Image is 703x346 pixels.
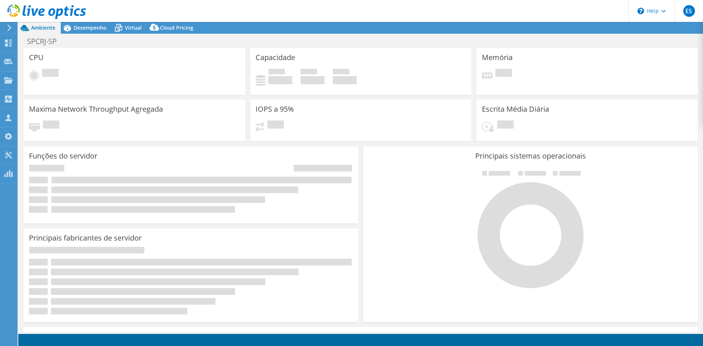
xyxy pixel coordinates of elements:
[637,8,644,14] svg: \n
[267,120,284,130] span: Pendente
[43,120,59,130] span: Pendente
[333,76,357,84] h4: 0 GiB
[29,152,97,160] h3: Funções do servidor
[256,53,295,62] h3: Capacidade
[125,24,142,31] span: Virtual
[256,105,294,113] h3: IOPS a 95%
[42,69,59,79] span: Pendente
[74,24,107,31] span: Desempenho
[160,24,193,31] span: Cloud Pricing
[24,37,68,45] h1: SPCRJ-SP
[29,53,44,62] h3: CPU
[268,76,292,84] h4: 0 GiB
[333,69,349,76] span: Total
[369,152,692,160] h3: Principais sistemas operacionais
[497,120,514,130] span: Pendente
[29,234,142,242] h3: Principais fabricantes de servidor
[482,105,549,113] h3: Escrita Média Diária
[31,24,55,31] span: Ambiente
[301,76,324,84] h4: 0 GiB
[268,69,285,76] span: Usado
[683,5,695,17] span: ES
[29,105,163,113] h3: Maxima Network Throughput Agregada
[482,53,513,62] h3: Memória
[495,69,512,79] span: Pendente
[301,69,317,76] span: Disponível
